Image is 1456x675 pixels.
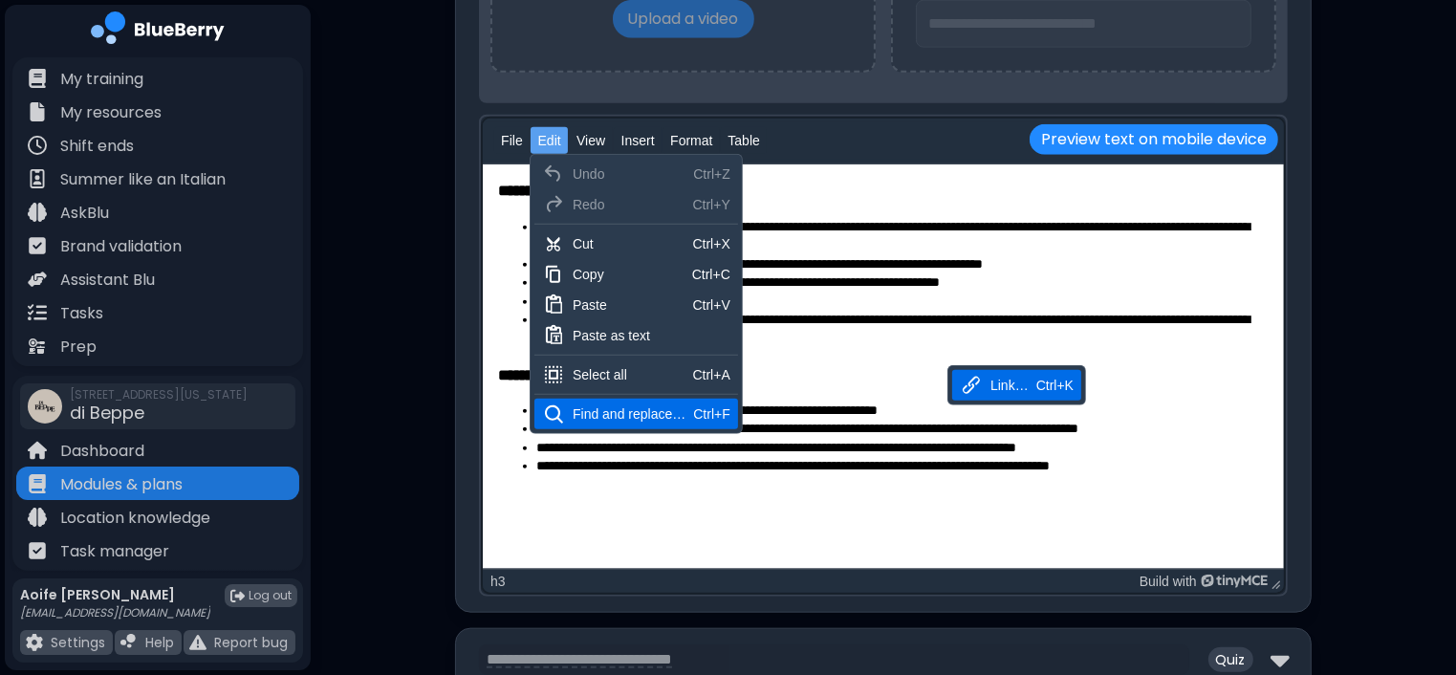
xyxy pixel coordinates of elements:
div: Redo [573,193,685,216]
img: file icon [28,541,47,560]
div: Undo [534,159,738,189]
div: h3 [490,574,506,589]
p: Help [145,634,174,651]
div: Copy [534,259,738,290]
img: file icon [28,236,47,255]
p: Aoife [PERSON_NAME] [20,586,210,603]
p: [EMAIL_ADDRESS][DOMAIN_NAME] [20,605,210,621]
img: company logo [91,11,225,51]
p: Task manager [60,540,169,563]
div: Ctrl+V [693,294,730,316]
p: Modules & plans [60,473,183,496]
span: Table [728,133,759,148]
p: Location knowledge [60,507,210,530]
div: Press the Up and Down arrow keys to resize the editor. [1271,573,1281,590]
img: file icon [26,634,43,651]
div: Ctrl+X [693,232,730,255]
div: Select all [573,363,685,386]
span: Edit [538,133,561,148]
img: file icon [28,508,47,527]
div: Link… [990,374,1029,397]
div: Ctrl+K [1036,374,1074,397]
div: Undo [573,163,685,185]
p: Summer like an Italian [60,168,226,191]
img: file icon [28,136,47,155]
p: Prep [60,336,97,359]
img: logout [230,589,245,603]
div: Paste [573,294,685,316]
div: Ctrl+Z [693,163,730,185]
span: di Beppe [70,401,144,425]
p: Assistant Blu [60,269,155,292]
img: file icon [28,169,47,188]
span: [STREET_ADDRESS][US_STATE] [70,387,248,403]
img: down chevron [1271,644,1290,675]
img: file icon [28,270,47,289]
span: Log out [249,588,292,603]
div: Paste as text [573,324,700,347]
img: file icon [28,102,47,121]
img: file icon [189,634,206,651]
img: file icon [28,303,47,322]
div: Paste [534,290,738,320]
div: Copy [573,263,685,286]
img: company thumbnail [28,389,62,424]
img: file icon [120,634,138,651]
p: My resources [60,101,162,124]
div: Ctrl+F [693,403,730,425]
p: Tasks [60,302,103,325]
img: file icon [28,203,47,222]
button: Preview text on mobile device [1030,124,1278,155]
img: file icon [28,337,47,356]
div: Ctrl+Y [693,193,730,216]
div: Ctrl+C [692,263,730,286]
div: Link… [952,370,1081,401]
p: Quiz [1208,647,1253,672]
p: Report bug [214,634,288,651]
p: My training [60,68,143,91]
div: Find and replace… [534,399,738,429]
div: Cut [534,229,738,259]
div: Ctrl+A [693,363,730,386]
p: Shift ends [60,135,134,158]
span: File [501,133,523,148]
div: Paste as text [534,320,738,351]
a: Build with TinyMCE [1140,574,1268,589]
span: View [576,133,605,148]
p: Dashboard [60,440,144,463]
img: file icon [28,441,47,460]
p: Settings [51,634,105,651]
p: AskBlu [60,202,109,225]
img: file icon [28,69,47,88]
body: Rich Text Area [15,15,786,312]
span: Insert [621,133,655,148]
div: Cut [573,232,685,255]
span: Format [670,133,712,148]
div: Find and replace… [573,403,685,425]
img: file icon [28,474,47,493]
p: Brand validation [60,235,182,258]
div: Redo [534,189,738,220]
div: Select all [534,359,738,390]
